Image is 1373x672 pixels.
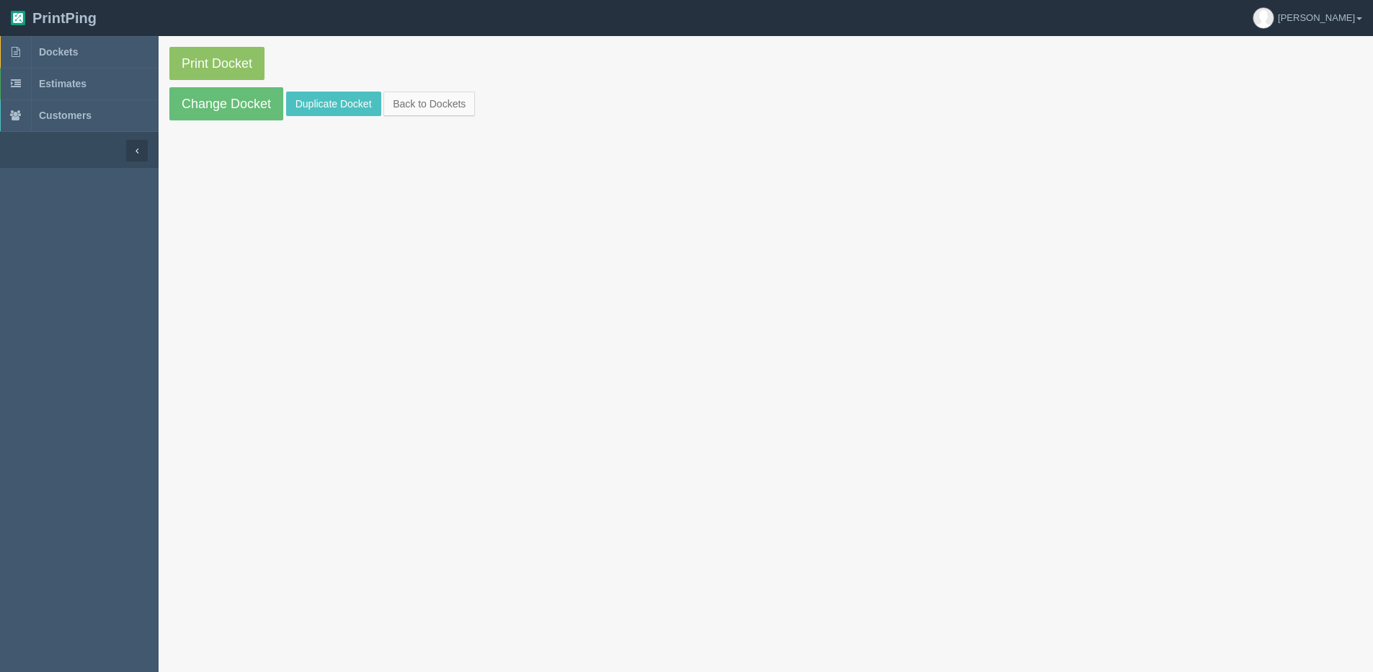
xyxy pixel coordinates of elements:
a: Print Docket [169,47,265,80]
a: Duplicate Docket [286,92,381,116]
span: Estimates [39,78,86,89]
a: Back to Dockets [383,92,475,116]
span: Customers [39,110,92,121]
span: Dockets [39,46,78,58]
img: avatar_default-7531ab5dedf162e01f1e0bb0964e6a185e93c5c22dfe317fb01d7f8cd2b1632c.jpg [1253,8,1274,28]
img: logo-3e63b451c926e2ac314895c53de4908e5d424f24456219fb08d385ab2e579770.png [11,11,25,25]
a: Change Docket [169,87,283,120]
